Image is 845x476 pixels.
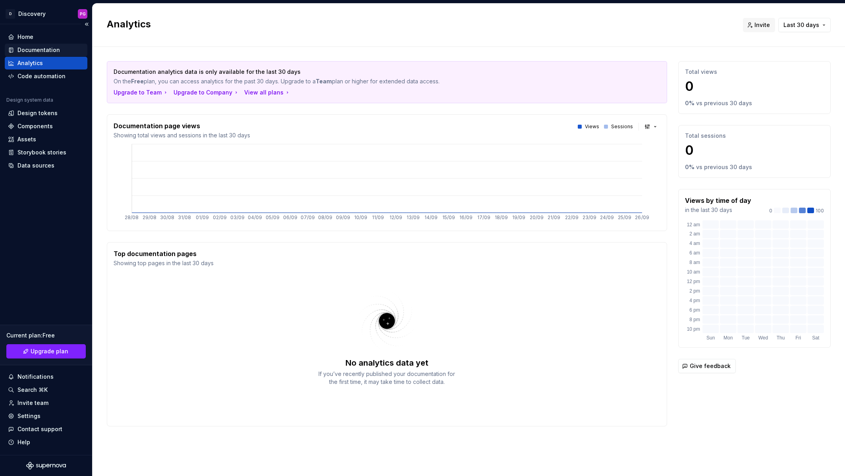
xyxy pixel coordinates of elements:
[315,370,458,386] div: If you’ve recently published your documentation for the first time, it may take time to collect d...
[689,298,700,303] text: 4 pm
[706,335,715,341] text: Sun
[689,317,700,322] text: 8 pm
[114,259,214,267] p: Showing top pages in the last 30 days
[689,260,700,265] text: 8 am
[17,438,30,446] div: Help
[178,214,191,220] tspan: 31/08
[81,19,92,30] button: Collapse sidebar
[689,288,700,294] text: 2 pm
[390,214,402,220] tspan: 12/09
[17,386,48,394] div: Search ⌘K
[635,214,649,220] tspan: 26/09
[107,18,733,31] h2: Analytics
[769,208,824,214] div: 100
[125,214,139,220] tspan: 28/08
[512,214,525,220] tspan: 19/09
[336,214,350,220] tspan: 09/09
[685,132,824,140] p: Total sessions
[114,77,605,85] p: On the plan, you can access analytics for the past 30 days. Upgrade to a plan or higher for exten...
[17,373,54,381] div: Notifications
[114,89,169,96] button: Upgrade to Team
[685,196,751,205] p: Views by time of day
[230,214,245,220] tspan: 03/09
[696,99,752,107] p: vs previous 30 days
[174,89,239,96] button: Upgrade to Company
[17,122,53,130] div: Components
[424,214,438,220] tspan: 14/09
[18,10,46,18] div: Discovery
[6,97,53,103] div: Design system data
[196,214,209,220] tspan: 01/09
[17,59,43,67] div: Analytics
[687,326,700,332] text: 10 pm
[2,5,91,22] button: DDiscoveryPG
[17,33,33,41] div: Home
[548,214,560,220] tspan: 21/09
[131,78,144,85] strong: Free
[26,462,66,470] svg: Supernova Logo
[723,335,733,341] text: Mon
[17,399,48,407] div: Invite team
[685,79,824,94] p: 0
[690,362,731,370] span: Give feedback
[685,163,695,171] p: 0 %
[6,344,86,358] a: Upgrade plan
[5,107,87,119] a: Design tokens
[600,214,614,220] tspan: 24/09
[80,11,86,17] div: PG
[743,18,775,32] button: Invite
[5,370,87,383] button: Notifications
[5,397,87,409] a: Invite team
[5,159,87,172] a: Data sources
[687,269,700,275] text: 10 am
[114,121,250,131] p: Documentation page views
[213,214,227,220] tspan: 02/09
[283,214,297,220] tspan: 06/09
[354,214,367,220] tspan: 10/09
[345,357,428,368] div: No analytics data yet
[372,214,384,220] tspan: 11/09
[17,135,36,143] div: Assets
[585,123,599,130] p: Views
[17,162,54,170] div: Data sources
[495,214,508,220] tspan: 18/09
[687,279,700,284] text: 12 pm
[795,335,801,341] text: Fri
[17,425,62,433] div: Contact support
[5,31,87,43] a: Home
[778,18,831,32] button: Last 30 days
[754,21,770,29] span: Invite
[5,133,87,146] a: Assets
[685,206,751,214] p: in the last 30 days
[6,331,86,339] div: Current plan : Free
[5,44,87,56] a: Documentation
[565,214,579,220] tspan: 22/09
[689,231,700,237] text: 2 am
[248,214,262,220] tspan: 04/09
[5,57,87,69] a: Analytics
[689,241,700,246] text: 4 am
[611,123,633,130] p: Sessions
[742,335,750,341] text: Tue
[477,214,490,220] tspan: 17/09
[17,46,60,54] div: Documentation
[31,347,68,355] span: Upgrade plan
[244,89,291,96] button: View all plans
[685,68,824,76] p: Total views
[5,120,87,133] a: Components
[17,148,66,156] div: Storybook stories
[407,214,420,220] tspan: 13/09
[160,214,174,220] tspan: 30/08
[5,423,87,436] button: Contact support
[114,249,214,258] p: Top documentation pages
[17,109,58,117] div: Design tokens
[696,163,752,171] p: vs previous 30 days
[5,410,87,422] a: Settings
[5,146,87,159] a: Storybook stories
[777,335,785,341] text: Thu
[459,214,473,220] tspan: 16/09
[689,250,700,256] text: 6 am
[529,214,543,220] tspan: 20/09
